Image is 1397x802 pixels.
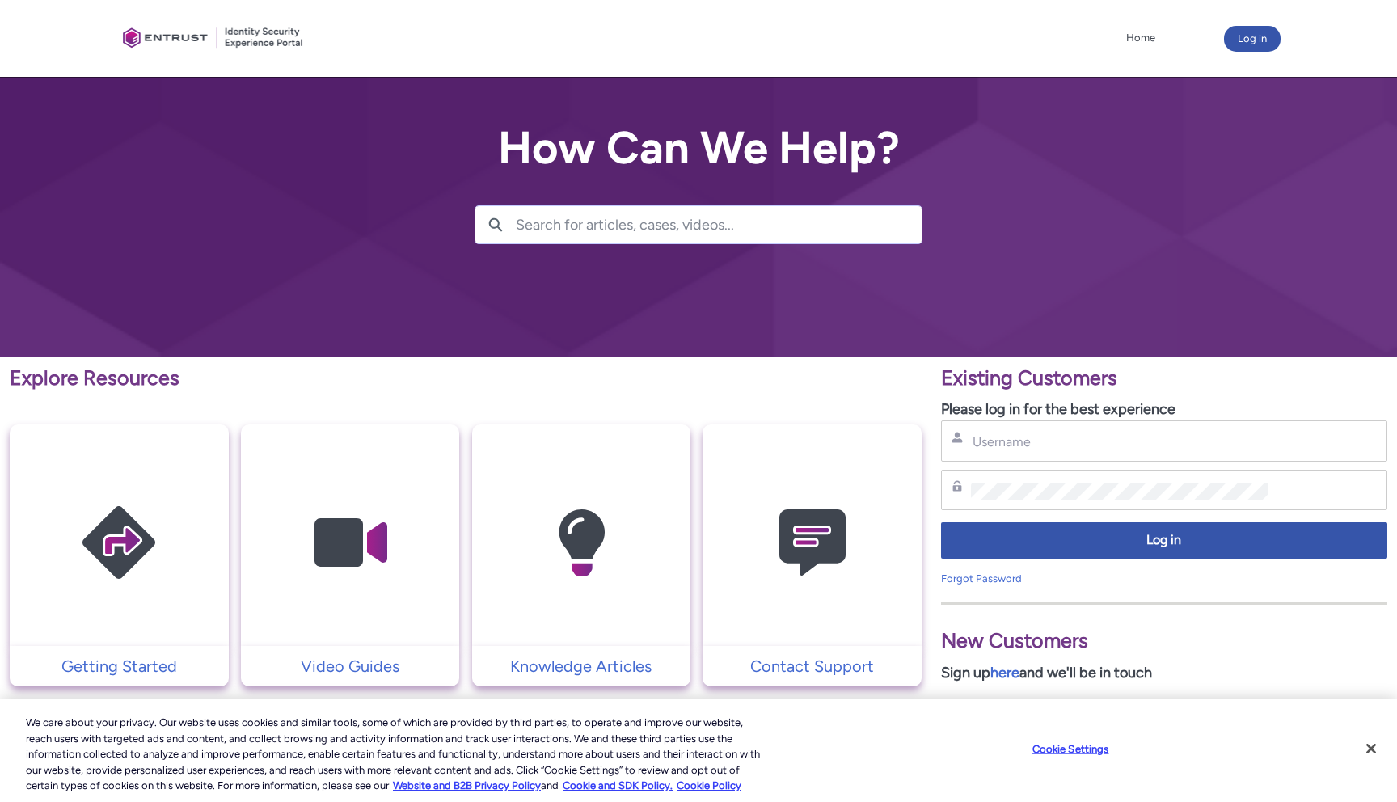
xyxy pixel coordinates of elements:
a: Cookie Policy [677,779,741,791]
p: Getting Started [18,654,221,678]
h2: How Can We Help? [475,123,922,173]
p: Knowledge Articles [480,654,683,678]
button: Cookie Settings [1020,733,1121,766]
input: Username [971,433,1268,450]
p: Existing Customers [941,363,1387,394]
a: Forgot Password [941,572,1022,585]
p: Contact Support [711,654,914,678]
img: Getting Started [42,456,196,630]
p: New Customers [941,626,1387,656]
p: Sign up and we'll be in touch [941,662,1387,684]
a: Video Guides [241,654,460,678]
a: More information about our cookie policy., opens in a new tab [393,779,541,791]
img: Contact Support [736,456,889,630]
a: Getting Started [10,654,229,678]
span: Log in [952,531,1377,550]
button: Log in [941,522,1387,559]
a: Contact Support [703,654,922,678]
a: Knowledge Articles [472,654,691,678]
p: Video Guides [249,654,452,678]
a: here [990,664,1019,682]
a: Cookie and SDK Policy. [563,779,673,791]
p: Please log in for the best experience [941,399,1387,420]
input: Search for articles, cases, videos... [516,206,922,243]
img: Video Guides [273,456,427,630]
button: Log in [1224,26,1281,52]
button: Search [475,206,516,243]
button: Close [1353,731,1389,766]
div: We care about your privacy. Our website uses cookies and similar tools, some of which are provide... [26,715,768,794]
img: Knowledge Articles [504,456,658,630]
a: Home [1122,26,1159,50]
p: Explore Resources [10,363,922,394]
